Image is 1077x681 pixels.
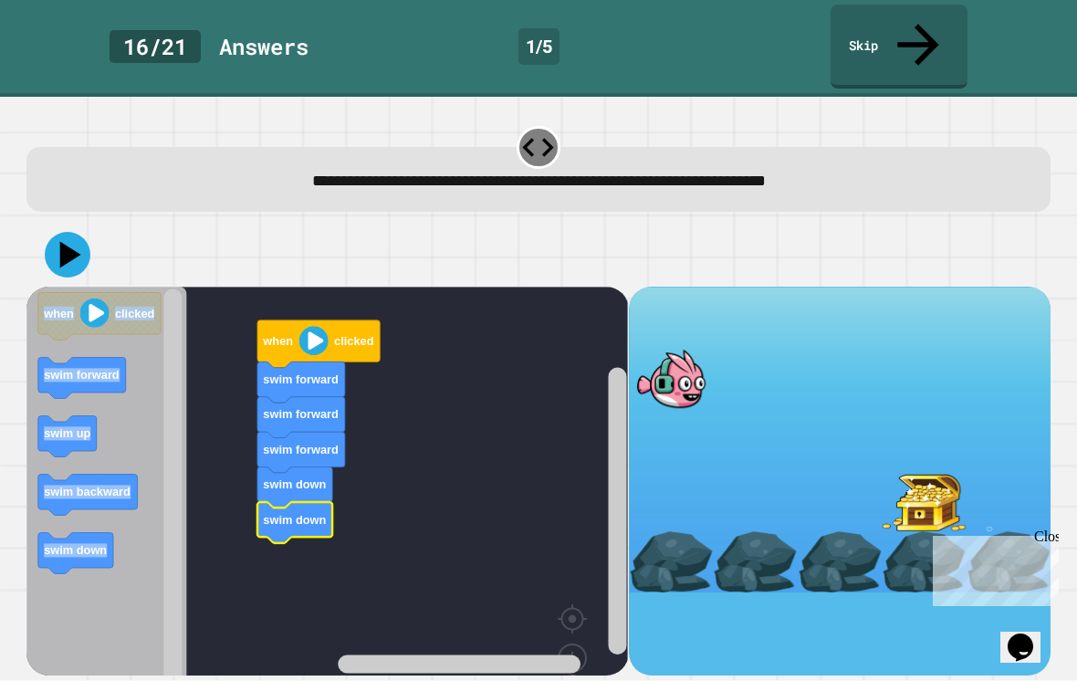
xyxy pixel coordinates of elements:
text: when [44,306,75,320]
iframe: chat widget [925,529,1059,606]
text: swim forward [264,407,340,421]
text: swim forward [264,372,340,386]
div: Chat with us now!Close [7,7,126,116]
text: swim down [264,512,327,526]
iframe: chat widget [1000,608,1059,663]
text: swim up [45,426,91,440]
text: when [263,334,294,348]
text: swim forward [264,443,340,456]
text: clicked [335,334,374,348]
text: swim down [45,543,108,557]
a: Skip [831,5,967,89]
text: clicked [115,306,154,320]
text: swim forward [45,368,120,382]
div: 16 / 21 [110,30,201,63]
text: swim backward [45,485,131,498]
div: 1 / 5 [518,28,559,65]
div: Answer s [219,30,308,63]
div: Blockly Workspace [26,287,628,676]
text: swim down [264,477,327,491]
